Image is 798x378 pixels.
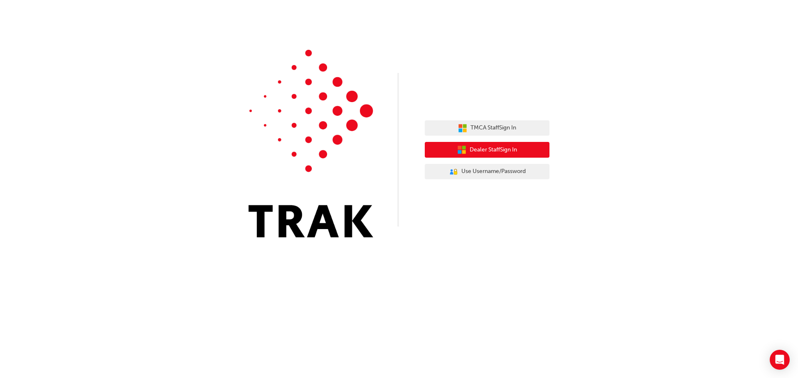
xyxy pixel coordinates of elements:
[425,142,549,158] button: Dealer StaffSign In
[425,120,549,136] button: TMCA StaffSign In
[470,123,516,133] span: TMCA Staff Sign In
[470,145,517,155] span: Dealer Staff Sign In
[770,350,790,370] div: Open Intercom Messenger
[249,50,373,237] img: Trak
[461,167,526,176] span: Use Username/Password
[425,164,549,180] button: Use Username/Password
